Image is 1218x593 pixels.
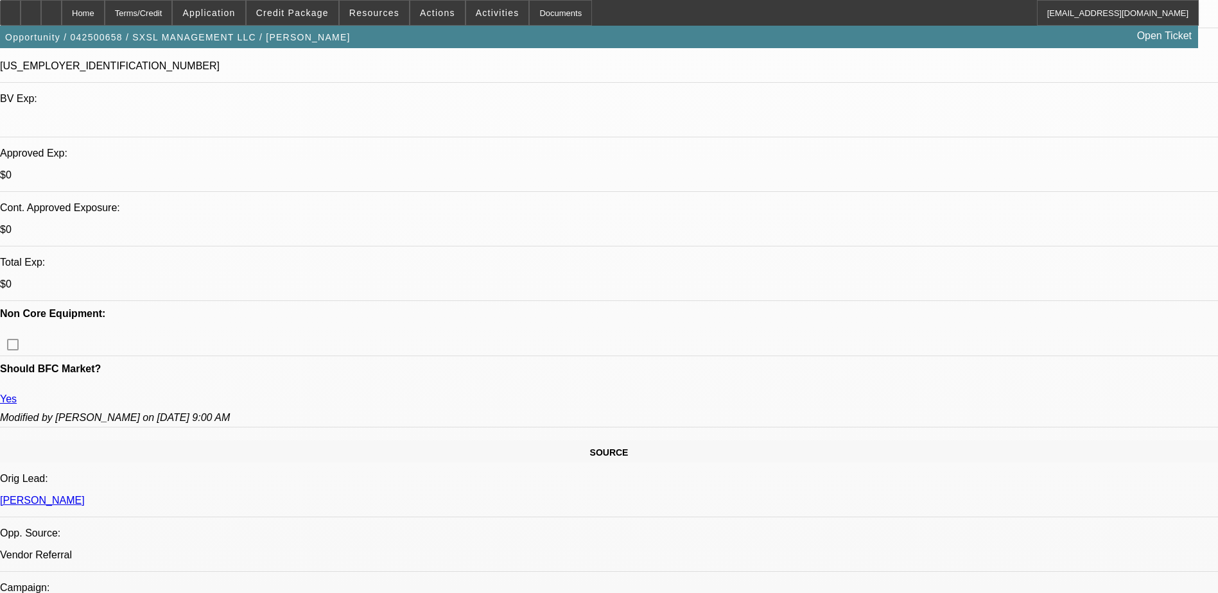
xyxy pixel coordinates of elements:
button: Actions [410,1,465,25]
button: Application [173,1,245,25]
span: Credit Package [256,8,329,18]
span: SOURCE [590,447,629,458]
button: Resources [340,1,409,25]
span: Actions [420,8,455,18]
span: Opportunity / 042500658 / SXSL MANAGEMENT LLC / [PERSON_NAME] [5,32,351,42]
span: Activities [476,8,519,18]
a: Open Ticket [1132,25,1197,47]
button: Activities [466,1,529,25]
button: Credit Package [247,1,338,25]
span: Application [182,8,235,18]
span: Resources [349,8,399,18]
